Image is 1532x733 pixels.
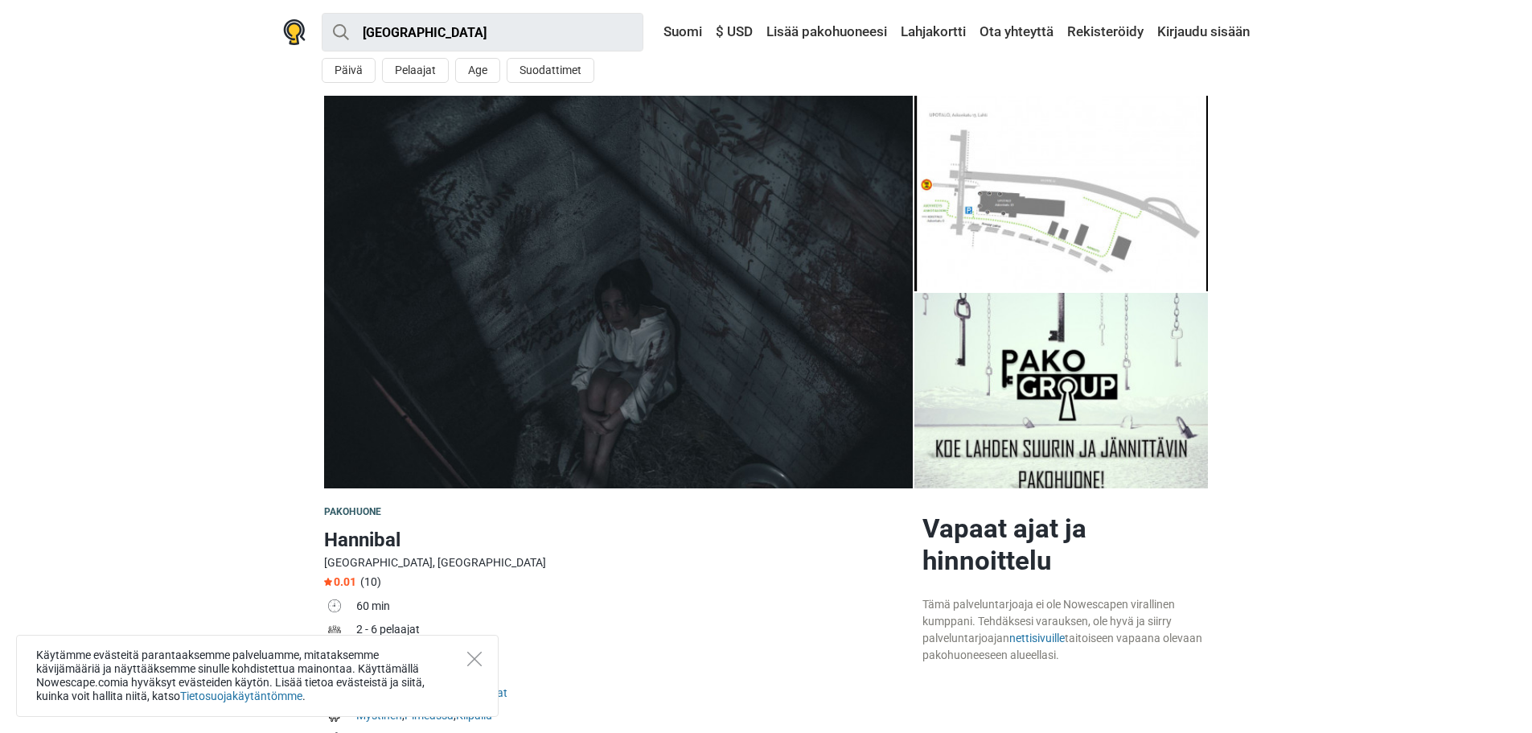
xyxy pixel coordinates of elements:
span: 0.01 [324,575,356,588]
img: Hannibal photo 10 [324,96,913,488]
button: Pelaajat [382,58,449,83]
a: Lahjakortti [897,18,970,47]
button: Päivä [322,58,376,83]
a: Hannibal photo 3 [914,96,1209,291]
img: Nowescape logo [283,19,306,45]
a: Hannibal photo 9 [324,96,913,488]
a: nettisivuille [1009,632,1065,644]
a: Lisää pakohuoneesi [762,18,891,47]
span: (10) [360,575,381,588]
a: $ USD [712,18,757,47]
img: Star [324,578,332,586]
a: Ota yhteyttä [975,18,1058,47]
button: Age [455,58,500,83]
h1: Hannibal [324,525,910,554]
input: kokeile “London” [322,13,643,51]
img: Hannibal photo 4 [914,96,1209,291]
a: Hannibal photo 4 [914,293,1209,488]
div: Tämä palveluntarjoaja ei ole Nowescapen virallinen kumppani. Tehdäksesi varauksen, ole hyvä ja si... [922,596,1209,664]
span: Pakohuone [324,506,382,517]
div: Käytämme evästeitä parantaaksemme palveluamme, mitataksemme kävijämääriä ja näyttääksemme sinulle... [16,635,499,717]
td: 2 - 6 pelaajat [356,620,910,643]
a: Suomi [648,18,706,47]
h2: Vapaat ajat ja hinnoittelu [922,513,1209,577]
div: [GEOGRAPHIC_DATA], [GEOGRAPHIC_DATA] [324,554,910,571]
a: Kirjaudu sisään [1153,18,1250,47]
td: , , [356,666,910,706]
td: 60 min [356,596,910,620]
td: , , [356,706,910,729]
div: Sopii: [356,668,910,685]
button: Suodattimet [507,58,594,83]
button: Close [467,652,482,666]
img: Hannibal photo 5 [914,293,1209,488]
img: Suomi [652,27,663,38]
a: Tietosuojakäytäntömme [180,690,302,702]
a: Rekisteröidy [1063,18,1148,47]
